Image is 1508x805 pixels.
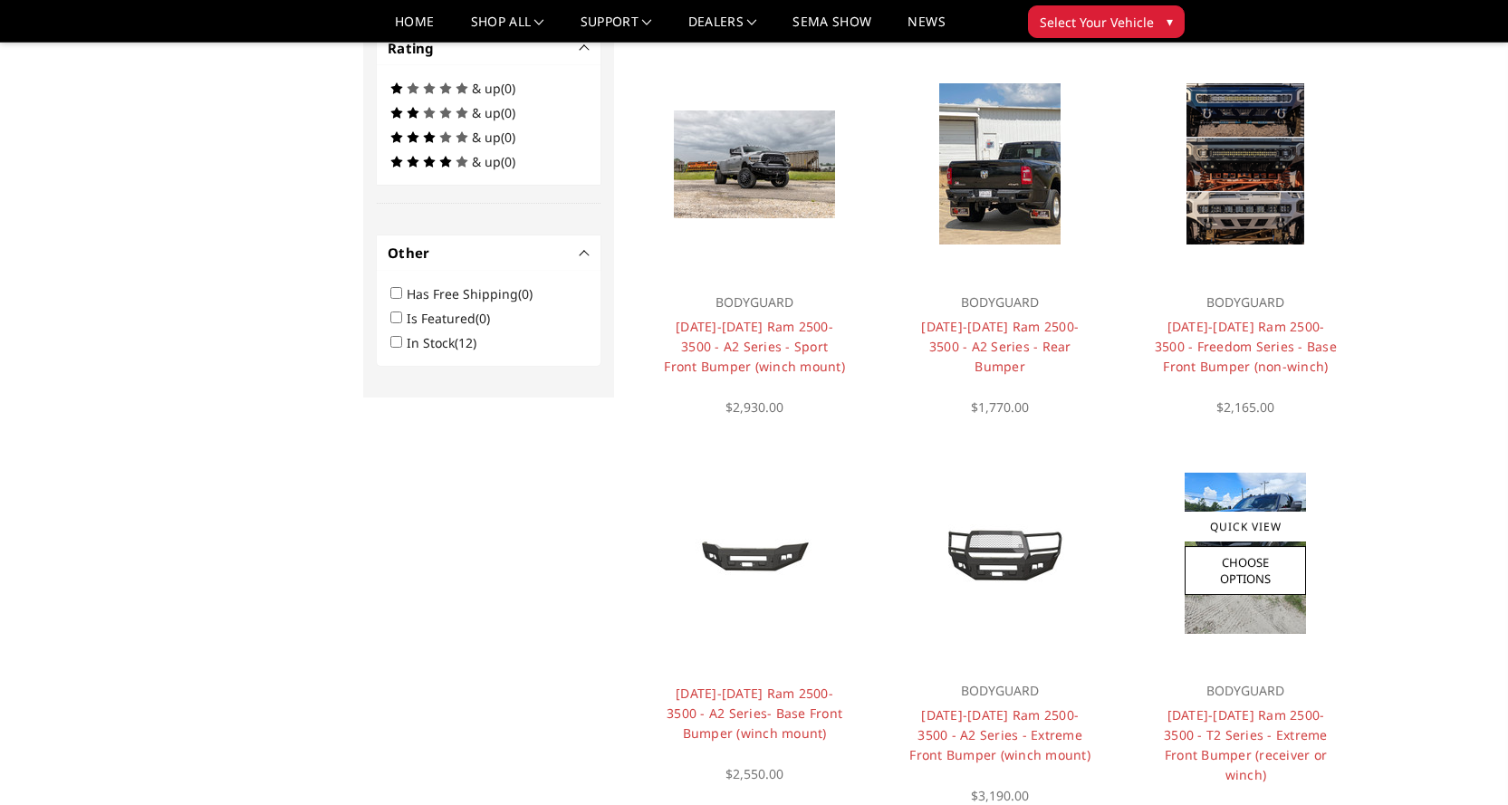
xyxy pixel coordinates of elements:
[475,310,490,327] span: (0)
[1155,318,1337,375] a: [DATE]-[DATE] Ram 2500-3500 - Freedom Series - Base Front Bumper (non-winch)
[581,248,590,257] button: -
[921,318,1079,375] a: [DATE]-[DATE] Ram 2500-3500 - A2 Series - Rear Bumper
[688,15,757,42] a: Dealers
[501,129,515,146] span: (0)
[581,43,590,53] button: -
[909,292,1091,313] p: BODYGUARD
[581,15,652,42] a: Support
[472,104,501,121] span: & up
[725,398,783,416] span: $2,930.00
[1164,706,1328,783] a: [DATE]-[DATE] Ram 2500-3500 - T2 Series - Extreme Front Bumper (receiver or winch)
[407,285,543,302] label: Has Free Shipping
[971,398,1029,416] span: $1,770.00
[1185,512,1306,541] a: Quick View
[455,334,476,351] span: (12)
[792,15,871,42] a: SEMA Show
[1185,546,1306,595] a: Choose Options
[1155,292,1337,313] p: BODYGUARD
[664,318,845,375] a: [DATE]-[DATE] Ram 2500-3500 - A2 Series - Sport Front Bumper (winch mount)
[909,680,1091,702] p: BODYGUARD
[518,285,533,302] span: (0)
[971,787,1029,804] span: $3,190.00
[472,153,501,170] span: & up
[667,685,842,742] a: [DATE]-[DATE] Ram 2500-3500 - A2 Series- Base Front Bumper (winch mount)
[388,38,590,59] h4: Rating
[407,310,501,327] label: Is Featured
[725,765,783,782] span: $2,550.00
[908,15,945,42] a: News
[1216,398,1274,416] span: $2,165.00
[472,129,501,146] span: & up
[1417,718,1508,805] iframe: Chat Widget
[388,243,590,264] h4: Other
[472,80,501,97] span: & up
[395,15,434,42] a: Home
[663,292,845,313] p: BODYGUARD
[909,706,1090,763] a: [DATE]-[DATE] Ram 2500-3500 - A2 Series - Extreme Front Bumper (winch mount)
[501,153,515,170] span: (0)
[1040,13,1154,32] span: Select Your Vehicle
[1167,12,1173,31] span: ▾
[501,80,515,97] span: (0)
[1155,680,1337,702] p: BODYGUARD
[471,15,544,42] a: shop all
[1028,5,1185,38] button: Select Your Vehicle
[501,104,515,121] span: (0)
[407,334,487,351] label: In Stock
